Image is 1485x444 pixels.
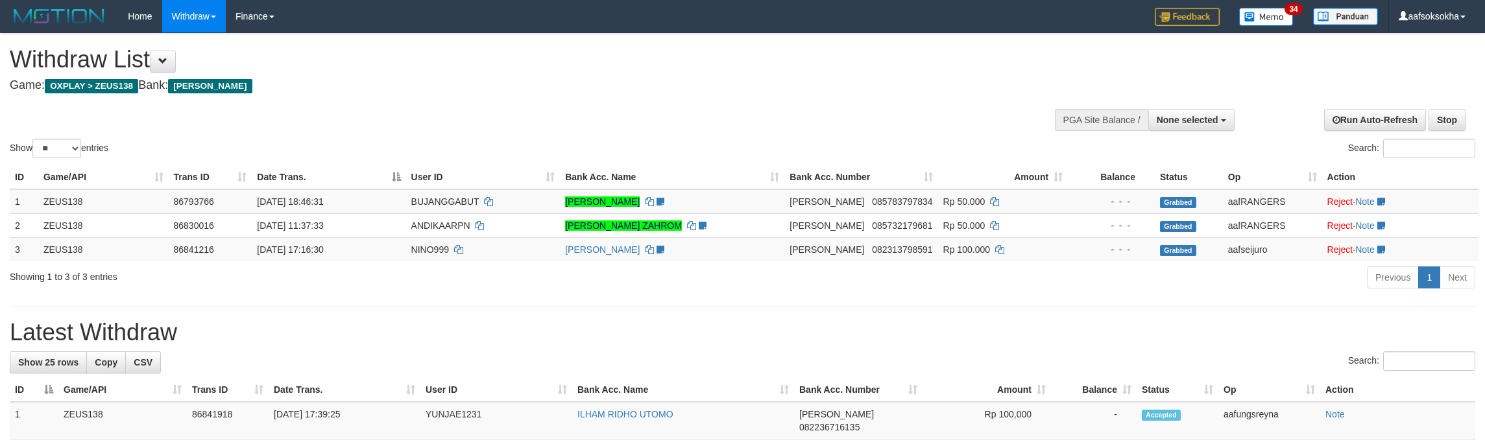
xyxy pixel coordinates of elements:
[1355,196,1375,207] a: Note
[1160,197,1196,208] span: Grabbed
[174,196,214,207] span: 86793766
[18,357,78,368] span: Show 25 rows
[923,378,1051,402] th: Amount: activate to sort column ascending
[572,378,794,402] th: Bank Acc. Name: activate to sort column ascending
[1322,237,1479,261] td: ·
[10,6,108,26] img: MOTION_logo.png
[1327,244,1353,255] a: Reject
[269,378,420,402] th: Date Trans.: activate to sort column ascending
[938,165,1068,189] th: Amount: activate to sort column ascending
[872,244,932,255] span: Copy 082313798591 to clipboard
[1322,189,1479,214] td: ·
[1383,139,1475,158] input: Search:
[794,378,923,402] th: Bank Acc. Number: activate to sort column ascending
[1218,378,1320,402] th: Op: activate to sort column ascending
[420,378,572,402] th: User ID: activate to sort column ascending
[10,165,38,189] th: ID
[38,165,169,189] th: Game/API: activate to sort column ascending
[790,220,864,231] span: [PERSON_NAME]
[58,378,187,402] th: Game/API: activate to sort column ascending
[790,196,864,207] span: [PERSON_NAME]
[10,79,977,92] h4: Game: Bank:
[1051,378,1137,402] th: Balance: activate to sort column ascending
[1322,165,1479,189] th: Action
[1073,195,1150,208] div: - - -
[1355,244,1375,255] a: Note
[790,244,864,255] span: [PERSON_NAME]
[577,409,673,419] a: ILHAM RIDHO UTOMO
[1068,165,1155,189] th: Balance
[1383,351,1475,371] input: Search:
[565,244,640,255] a: [PERSON_NAME]
[134,357,152,368] span: CSV
[1322,213,1479,237] td: ·
[1155,8,1220,26] img: Feedback.jpg
[1223,189,1322,214] td: aafRANGERS
[411,196,479,207] span: BUJANGGABUT
[1367,266,1419,288] a: Previous
[1418,266,1440,288] a: 1
[420,402,572,439] td: YUNJAE1231
[10,402,58,439] td: 1
[1348,351,1475,371] label: Search:
[1239,8,1294,26] img: Button%20Memo.svg
[125,351,161,373] a: CSV
[411,244,449,255] span: NINO999
[560,165,784,189] th: Bank Acc. Name: activate to sort column ascending
[943,220,985,231] span: Rp 50.000
[943,244,990,255] span: Rp 100.000
[10,378,58,402] th: ID: activate to sort column descending
[406,165,561,189] th: User ID: activate to sort column ascending
[10,139,108,158] label: Show entries
[257,220,323,231] span: [DATE] 11:37:33
[1429,109,1466,131] a: Stop
[38,189,169,214] td: ZEUS138
[1320,378,1475,402] th: Action
[95,357,117,368] span: Copy
[1325,409,1345,419] a: Note
[1137,378,1218,402] th: Status: activate to sort column ascending
[38,237,169,261] td: ZEUS138
[565,220,682,231] a: [PERSON_NAME] ZAHROM
[10,237,38,261] td: 3
[58,402,187,439] td: ZEUS138
[32,139,81,158] select: Showentries
[1148,109,1235,131] button: None selected
[799,409,874,419] span: [PERSON_NAME]
[1327,220,1353,231] a: Reject
[872,196,932,207] span: Copy 085783797834 to clipboard
[168,79,252,93] span: [PERSON_NAME]
[10,265,609,283] div: Showing 1 to 3 of 3 entries
[257,196,323,207] span: [DATE] 18:46:31
[86,351,126,373] a: Copy
[1355,220,1375,231] a: Note
[174,244,214,255] span: 86841216
[187,378,269,402] th: Trans ID: activate to sort column ascending
[252,165,405,189] th: Date Trans.: activate to sort column descending
[1073,219,1150,232] div: - - -
[1055,109,1148,131] div: PGA Site Balance /
[1157,115,1218,125] span: None selected
[269,402,420,439] td: [DATE] 17:39:25
[1160,245,1196,256] span: Grabbed
[10,320,1475,345] h1: Latest Withdraw
[943,196,985,207] span: Rp 50.000
[10,47,977,73] h1: Withdraw List
[1223,165,1322,189] th: Op: activate to sort column ascending
[10,189,38,214] td: 1
[784,165,937,189] th: Bank Acc. Number: activate to sort column ascending
[38,213,169,237] td: ZEUS138
[1440,266,1475,288] a: Next
[169,165,252,189] th: Trans ID: activate to sort column ascending
[1160,221,1196,232] span: Grabbed
[923,402,1051,439] td: Rp 100,000
[1313,8,1378,25] img: panduan.png
[1324,109,1426,131] a: Run Auto-Refresh
[411,220,470,231] span: ANDIKAARPN
[872,220,932,231] span: Copy 085732179681 to clipboard
[799,422,860,432] span: Copy 082236716135 to clipboard
[1073,243,1150,256] div: - - -
[1223,213,1322,237] td: aafRANGERS
[565,196,640,207] a: [PERSON_NAME]
[1285,3,1302,15] span: 34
